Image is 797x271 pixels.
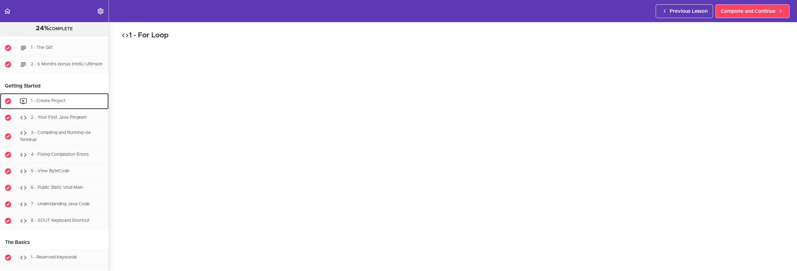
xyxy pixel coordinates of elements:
span: 7 - Understanding Java Code [31,202,90,207]
a: Complete and Continue [715,4,790,18]
span: 1 - The Gift [31,45,53,50]
span: 4 - Fixing Compilation Errors [31,153,89,157]
a: Previous Lesson [656,4,713,18]
span: 5 - View ByteCode [31,169,69,174]
span: 24% [36,25,49,31]
span: 6 - Public Static Void Main [31,186,83,190]
span: 1 - Create Project [31,99,65,103]
h2: 1 - For Loop [121,30,785,41]
span: Complete and Continue [721,7,776,15]
span: 8 - SOUT Keyboard Shortcut [31,219,89,223]
span: 2 - 6 Months bonus IntelliJ Ultimate [31,62,102,66]
div: COMPLETE [8,25,101,33]
span: 3 - Compiling and Running via Terminal [20,131,91,142]
span: 1 - Reserved Keywords [31,255,77,260]
svg: Settings Menu [97,7,104,15]
span: 2 - Your First Java Program [31,115,87,120]
svg: Back to course curriculum [4,7,11,15]
span: Previous Lesson [670,7,708,15]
